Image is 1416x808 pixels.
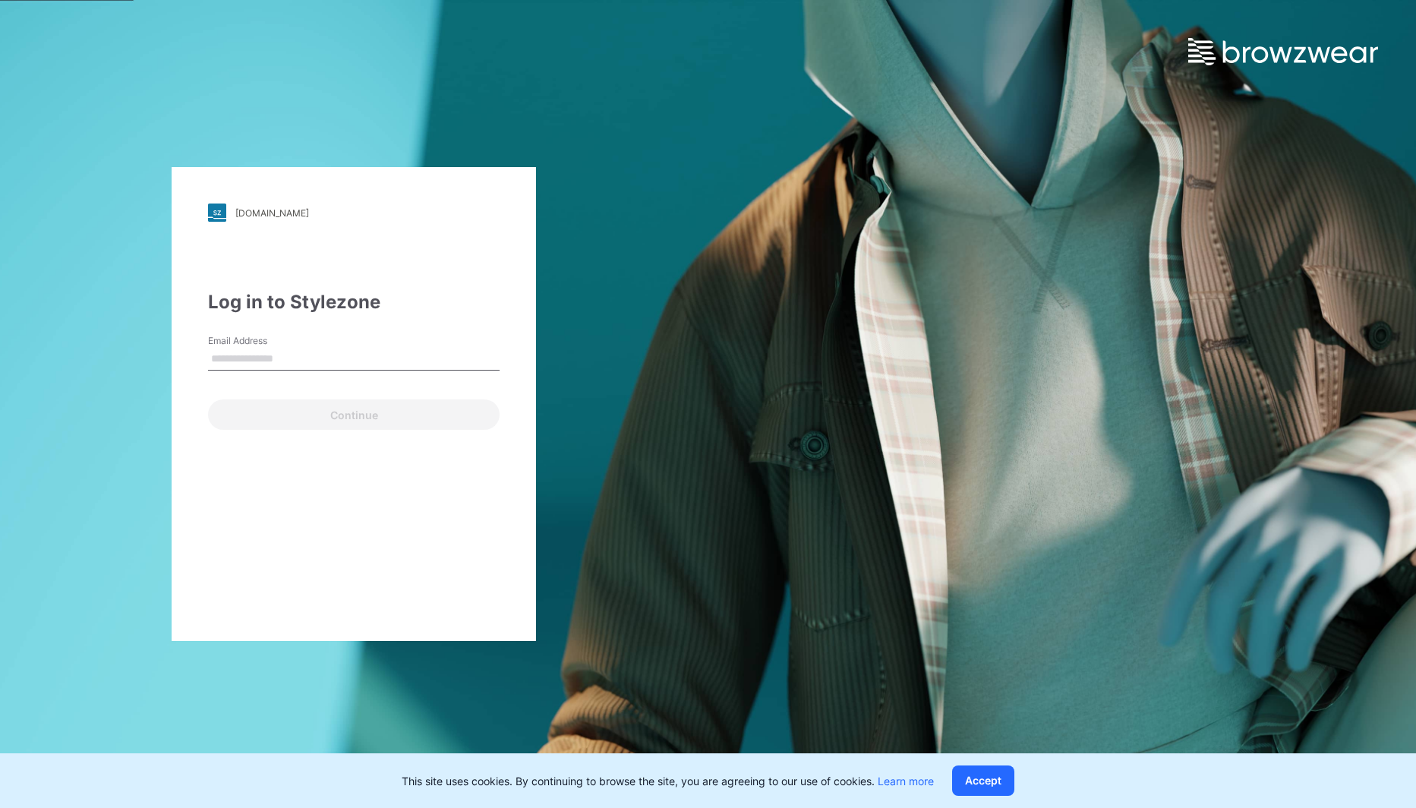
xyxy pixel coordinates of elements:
a: [DOMAIN_NAME] [208,204,500,222]
button: Accept [952,765,1014,796]
a: Learn more [878,775,934,787]
img: browzwear-logo.e42bd6dac1945053ebaf764b6aa21510.svg [1188,38,1378,65]
img: stylezone-logo.562084cfcfab977791bfbf7441f1a819.svg [208,204,226,222]
div: Log in to Stylezone [208,289,500,316]
div: [DOMAIN_NAME] [235,207,309,219]
p: This site uses cookies. By continuing to browse the site, you are agreeing to our use of cookies. [402,773,934,789]
label: Email Address [208,334,314,348]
